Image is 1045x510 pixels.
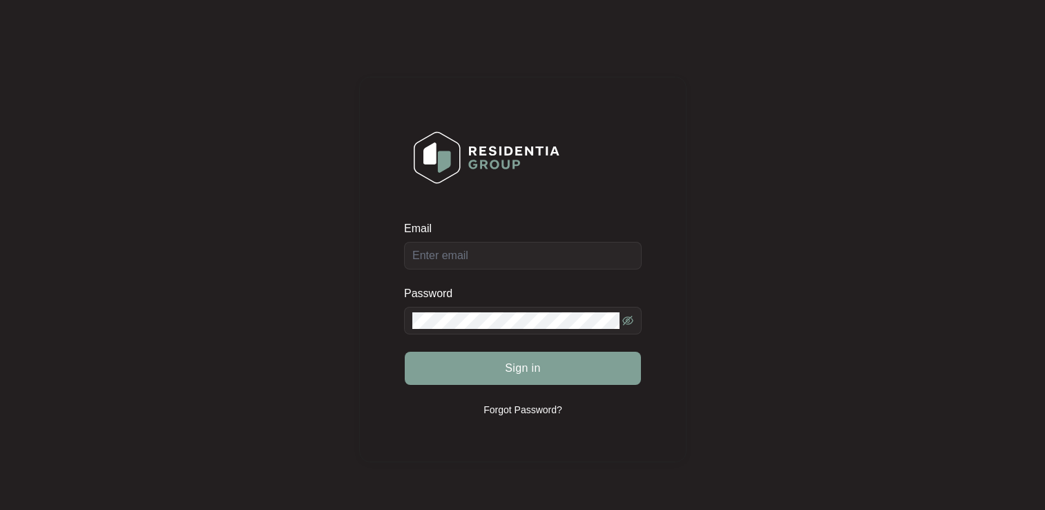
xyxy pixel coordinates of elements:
[405,352,641,385] button: Sign in
[404,242,642,270] input: Email
[483,403,562,417] p: Forgot Password?
[622,315,633,326] span: eye-invisible
[412,312,620,329] input: Password
[405,122,568,193] img: Login Logo
[404,287,463,301] label: Password
[404,222,441,236] label: Email
[505,360,541,377] span: Sign in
